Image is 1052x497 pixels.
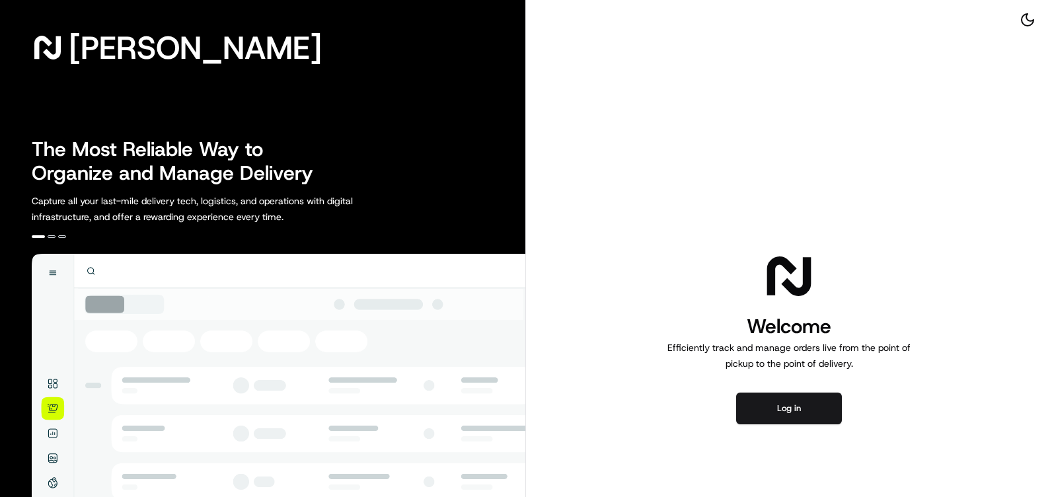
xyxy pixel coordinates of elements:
h2: The Most Reliable Way to Organize and Manage Delivery [32,137,328,185]
p: Capture all your last-mile delivery tech, logistics, and operations with digital infrastructure, ... [32,193,412,225]
span: [PERSON_NAME] [69,34,322,61]
p: Efficiently track and manage orders live from the point of pickup to the point of delivery. [662,340,916,371]
h1: Welcome [662,313,916,340]
button: Log in [736,393,842,424]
